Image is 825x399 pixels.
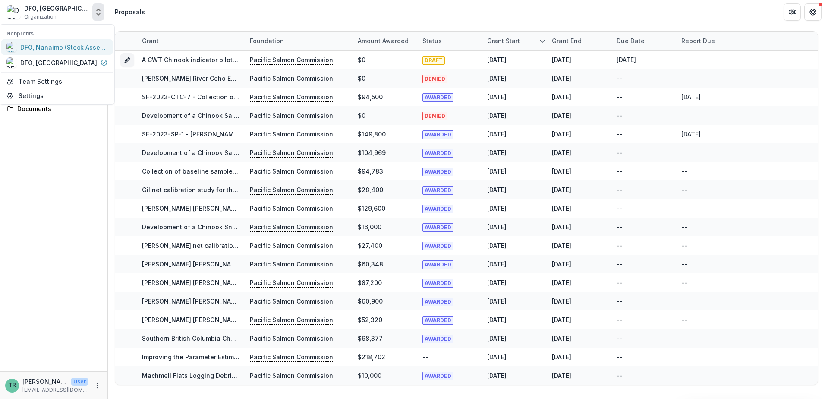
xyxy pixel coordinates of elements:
p: Pacific Salmon Commission [250,55,333,65]
a: Documents [3,101,104,116]
div: -- [617,371,623,380]
div: Report Due [676,32,741,50]
a: [PERSON_NAME] [PERSON_NAME] Chum Salmon Sampling program [142,205,342,212]
div: DFO, [GEOGRAPHIC_DATA] [24,4,89,13]
div: Grant start [482,32,547,50]
a: Machmell Flats Logging Debris Removal [142,372,263,379]
div: [DATE] [552,185,571,194]
span: AWARDED [422,316,453,325]
div: [DATE] [487,92,507,101]
span: AWARDED [422,130,453,139]
span: DENIED [422,75,447,83]
div: [DATE] [552,371,571,380]
div: $87,200 [358,278,382,287]
a: -- [681,223,687,231]
div: Report Due [676,36,720,45]
div: -- [617,278,623,287]
button: Grant 49cb7044-c1c0-4f6d-b838-83366a10a251 [120,53,134,67]
a: -- [681,168,687,175]
div: [DATE] [487,130,507,139]
div: Foundation [245,32,353,50]
a: [DATE] [681,93,701,101]
div: $10,000 [358,371,381,380]
button: Open entity switcher [92,3,104,21]
span: AWARDED [422,260,453,269]
div: [DATE] [552,315,571,324]
div: $0 [358,111,365,120]
div: -- [617,74,623,83]
span: Organization [24,13,57,21]
img: DFO, Port Hardy [7,5,21,19]
div: $52,320 [358,315,382,324]
div: [DATE] [552,148,571,157]
a: [DATE] [681,130,701,138]
div: [DATE] [487,204,507,213]
p: Pacific Salmon Commission [250,204,333,213]
a: -- [681,242,687,249]
div: -- [617,222,623,231]
div: [DATE] [552,241,571,250]
div: [DATE] [552,92,571,101]
div: [DATE] [487,111,507,120]
div: [DATE] [487,185,507,194]
a: -- [681,316,687,323]
a: -- [681,260,687,268]
p: Pacific Salmon Commission [250,352,333,362]
div: [DATE] [487,334,507,343]
div: Status [417,32,482,50]
div: $218,702 [358,352,385,361]
a: Development of a Chinook Snorkel Index Survey on Northern [GEOGRAPHIC_DATA]. Year 1 [142,223,410,231]
div: [DATE] [552,260,571,269]
span: DRAFT [422,56,445,65]
div: -- [617,148,623,157]
p: Pacific Salmon Commission [250,260,333,269]
a: Development of a Chinook Salmon Indicator Program in the South Coast Mainland Inlets: Klinaklini ... [142,149,457,156]
div: [DATE] [487,371,507,380]
nav: breadcrumb [111,6,148,18]
span: AWARDED [422,186,453,195]
p: Pacific Salmon Commission [250,297,333,306]
div: -- [617,111,623,120]
div: Grant [137,32,245,50]
span: AWARDED [422,372,453,380]
a: A CWT Chinook indicator pilot program for the Southern Mainland inlets - Southgate River [142,56,414,63]
div: [DATE] [487,167,507,176]
a: SF-2023-CTC-7 - Collection of baseline samples to improve GSI baselines in [GEOGRAPHIC_DATA] [GEO... [142,93,502,101]
div: Grant [137,36,164,45]
div: [DATE] [487,55,507,64]
div: [DATE] [552,74,571,83]
button: Get Help [804,3,822,21]
span: AWARDED [422,168,453,176]
a: Collection of baseline samples to improve GSI baselines in [GEOGRAPHIC_DATA] [GEOGRAPHIC_DATA] [142,168,447,175]
div: Thea Rachinski [9,383,16,388]
p: [EMAIL_ADDRESS][DOMAIN_NAME] [22,386,88,394]
div: $68,377 [358,334,383,343]
div: Grant end [547,32,611,50]
div: $27,400 [358,241,382,250]
div: [DATE] [552,55,571,64]
div: -- [617,315,623,324]
div: -- [617,352,623,361]
p: Pacific Salmon Commission [250,334,333,343]
div: [DATE] [487,315,507,324]
p: Pacific Salmon Commission [250,241,333,250]
div: -- [617,92,623,101]
a: [PERSON_NAME] [PERSON_NAME] Chum Salmon Sampling program 2018 [142,279,358,286]
a: Gillnet calibration study for the Round Island Test Fishery (60 mesh multi-strand to 90 mesh [US_... [142,186,519,193]
div: Grant end [547,36,587,45]
div: $60,348 [358,260,383,269]
a: -- [681,279,687,286]
div: [DATE] [552,297,571,306]
p: Pacific Salmon Commission [250,92,333,102]
div: Grant start [482,36,525,45]
div: Status [417,36,447,45]
a: -- [681,186,687,193]
div: [DATE] [552,204,571,213]
div: -- [422,352,428,361]
div: [DATE] [487,297,507,306]
div: $94,500 [358,92,383,101]
button: Partners [784,3,801,21]
div: $149,800 [358,130,386,139]
div: [DATE] [487,352,507,361]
